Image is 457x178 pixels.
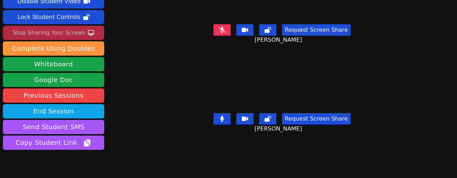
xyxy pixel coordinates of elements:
button: Complete Using Doubles [3,41,104,56]
button: Stop Sharing Your Screen [3,26,104,40]
button: Lock Student Controls [3,10,104,24]
button: Request Screen Share [282,24,351,36]
button: Whiteboard [3,57,104,71]
button: Send Student SMS [3,120,104,134]
span: [PERSON_NAME] [255,124,304,133]
button: Copy Student Link [3,136,104,150]
span: [PERSON_NAME] [255,36,304,44]
button: End Session [3,104,104,118]
span: Copy Student Link [16,138,91,148]
a: Previous Sessions [3,88,104,103]
a: Google Doc [3,73,104,87]
div: Lock Student Controls [17,11,80,23]
button: Request Screen Share [282,113,351,124]
div: Stop Sharing Your Screen [13,27,85,39]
